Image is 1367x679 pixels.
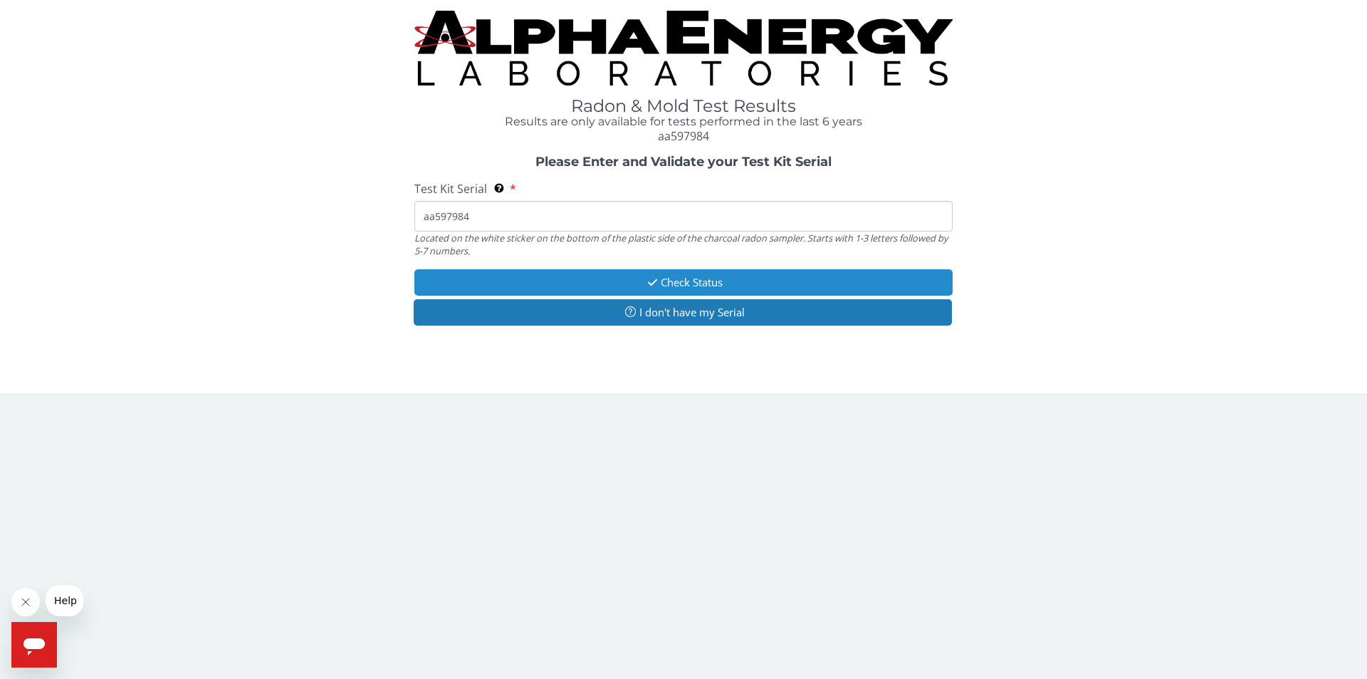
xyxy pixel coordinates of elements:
iframe: Message from company [46,585,83,616]
button: I don't have my Serial [414,299,952,326]
iframe: Button to launch messaging window [11,622,57,668]
h4: Results are only available for tests performed in the last 6 years [414,115,953,128]
span: aa597984 [658,128,709,144]
div: Located on the white sticker on the bottom of the plastic side of the charcoal radon sampler. Sta... [414,232,953,258]
strong: Please Enter and Validate your Test Kit Serial [535,154,832,170]
iframe: Close message [11,588,40,616]
h1: Radon & Mold Test Results [414,97,953,115]
span: Test Kit Serial [414,181,487,197]
button: Check Status [414,269,953,296]
img: TightCrop.jpg [414,11,953,85]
